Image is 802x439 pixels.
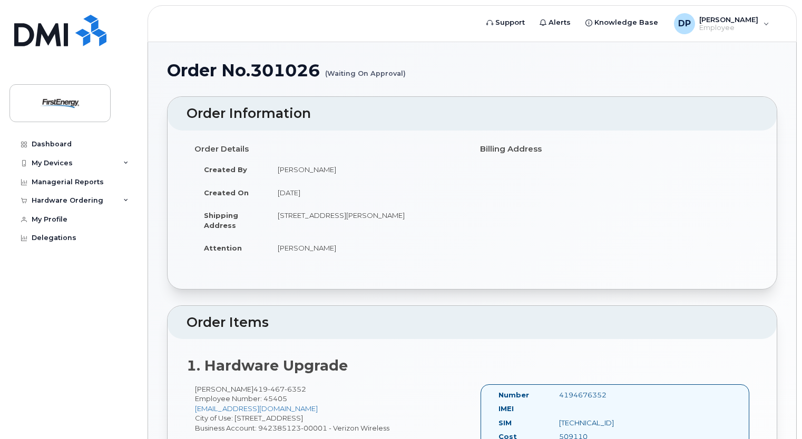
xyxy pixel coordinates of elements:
[285,385,306,393] span: 6352
[204,244,242,252] strong: Attention
[480,145,750,154] h4: Billing Address
[204,211,238,230] strong: Shipping Address
[253,385,306,393] span: 419
[268,158,464,181] td: [PERSON_NAME]
[268,236,464,260] td: [PERSON_NAME]
[194,145,464,154] h4: Order Details
[551,390,635,400] div: 4194676352
[187,106,758,121] h2: Order Information
[498,418,512,428] label: SIM
[268,385,285,393] span: 467
[325,61,406,77] small: (Waiting On Approval)
[195,404,318,413] a: [EMAIL_ADDRESS][DOMAIN_NAME]
[187,357,348,374] strong: 1. Hardware Upgrade
[551,418,635,428] div: [TECHNICAL_ID]
[268,204,464,236] td: [STREET_ADDRESS][PERSON_NAME]
[204,188,249,197] strong: Created On
[167,61,777,79] h1: Order No.301026
[187,315,758,330] h2: Order Items
[498,390,529,400] label: Number
[498,404,514,414] label: IMEI
[268,181,464,204] td: [DATE]
[204,165,247,174] strong: Created By
[195,394,287,403] span: Employee Number: 45405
